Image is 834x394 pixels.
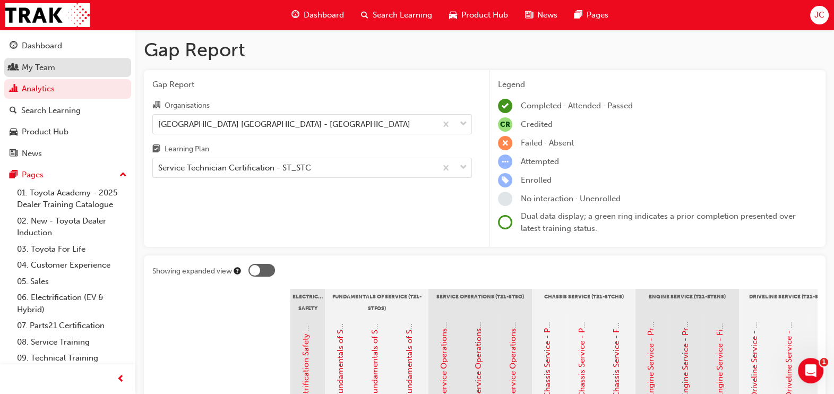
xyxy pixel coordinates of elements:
a: 07. Parts21 Certification [13,318,131,334]
span: Enrolled [521,175,552,185]
a: 09. Technical Training [13,350,131,366]
span: pages-icon [10,170,18,180]
div: My Team [22,62,55,74]
span: down-icon [460,117,467,131]
div: Engine Service (T21-STENS) [635,289,739,315]
span: learningRecordVerb_ENROLL-icon [498,173,512,187]
a: Product Hub [4,122,131,142]
span: car-icon [449,8,457,22]
span: Dashboard [304,9,344,21]
a: Search Learning [4,101,131,121]
span: search-icon [10,106,17,116]
div: Legend [498,79,817,91]
span: 1 [820,358,828,366]
span: JC [814,9,824,21]
span: people-icon [10,63,18,73]
span: chart-icon [10,84,18,94]
span: null-icon [498,117,512,132]
div: Service Technician Certification - ST_STC [158,162,311,174]
span: down-icon [460,161,467,175]
span: Dual data display; a green ring indicates a prior completion presented over latest training status. [521,211,796,233]
span: No interaction · Unenrolled [521,194,621,203]
button: Pages [4,165,131,185]
span: car-icon [10,127,18,137]
a: car-iconProduct Hub [441,4,517,26]
a: 03. Toyota For Life [13,241,131,258]
span: news-icon [525,8,533,22]
span: Gap Report [152,79,472,91]
div: Search Learning [21,105,81,117]
span: learningplan-icon [152,145,160,155]
a: My Team [4,58,131,78]
div: Dashboard [22,40,62,52]
img: Trak [5,3,90,27]
div: [GEOGRAPHIC_DATA] [GEOGRAPHIC_DATA] - [GEOGRAPHIC_DATA] [158,118,410,130]
div: Chassis Service (T21-STCHS) [532,289,635,315]
div: Service Operations (T21-STSO) [428,289,532,315]
div: Fundamentals of Service (T21-STFOS) [325,289,428,315]
div: Organisations [165,100,210,111]
span: learningRecordVerb_NONE-icon [498,192,512,206]
span: Product Hub [461,9,508,21]
span: guage-icon [291,8,299,22]
a: News [4,144,131,164]
span: learningRecordVerb_FAIL-icon [498,136,512,150]
span: guage-icon [10,41,18,51]
button: DashboardMy TeamAnalyticsSearch LearningProduct HubNews [4,34,131,165]
h1: Gap Report [144,38,826,62]
span: Attempted [521,157,559,166]
a: 04. Customer Experience [13,257,131,273]
span: Search Learning [373,9,432,21]
span: Credited [521,119,553,129]
span: prev-icon [117,373,125,386]
a: news-iconNews [517,4,566,26]
span: organisation-icon [152,101,160,110]
div: News [22,148,42,160]
a: search-iconSearch Learning [352,4,441,26]
div: Electrical Safety Certification [290,289,325,315]
span: search-icon [361,8,368,22]
a: Dashboard [4,36,131,56]
a: pages-iconPages [566,4,617,26]
a: guage-iconDashboard [283,4,352,26]
span: News [537,9,557,21]
iframe: Intercom live chat [798,358,823,383]
div: Showing expanded view [152,266,232,277]
span: Failed · Absent [521,138,574,148]
span: up-icon [119,168,127,182]
div: Learning Plan [165,144,209,155]
span: pages-icon [574,8,582,22]
a: Analytics [4,79,131,99]
button: JC [810,6,829,24]
a: 02. New - Toyota Dealer Induction [13,213,131,241]
span: learningRecordVerb_ATTEMPT-icon [498,155,512,169]
a: 05. Sales [13,273,131,290]
div: Tooltip anchor [233,266,242,276]
a: 01. Toyota Academy - 2025 Dealer Training Catalogue [13,185,131,213]
a: 06. Electrification (EV & Hybrid) [13,289,131,318]
span: news-icon [10,149,18,159]
span: Completed · Attended · Passed [521,101,633,110]
span: learningRecordVerb_COMPLETE-icon [498,99,512,113]
span: Pages [587,9,608,21]
div: Pages [22,169,44,181]
a: 08. Service Training [13,334,131,350]
div: Product Hub [22,126,68,138]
